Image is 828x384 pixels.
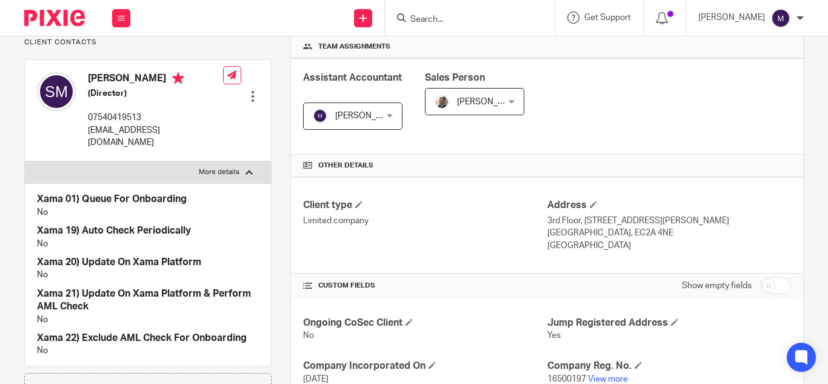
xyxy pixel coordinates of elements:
img: Pixie [24,10,85,26]
img: svg%3E [37,72,76,111]
h4: Xama 21) Update On Xama Platform & Perform AML Check [37,288,259,314]
p: 3rd Floor, [STREET_ADDRESS][PERSON_NAME] [547,215,791,227]
span: Team assignments [318,42,390,52]
span: Yes [547,331,561,340]
img: svg%3E [313,109,327,123]
h4: Xama 20) Update On Xama Platform [37,256,259,269]
input: Search [409,15,518,25]
span: [DATE] [303,375,329,383]
p: [GEOGRAPHIC_DATA] [547,240,791,252]
span: Assistant Accountant [303,73,402,83]
span: [PERSON_NAME] [457,98,524,106]
h4: Jump Registered Address [547,317,791,329]
h4: Client type [303,199,547,212]
span: Other details [318,161,373,170]
h4: [PERSON_NAME] [88,72,223,87]
img: svg%3E [771,8,790,28]
p: 07540419513 [88,112,223,124]
p: [EMAIL_ADDRESS][DOMAIN_NAME] [88,124,223,149]
p: No [37,206,259,218]
p: No [37,238,259,250]
span: No [303,331,314,340]
span: [PERSON_NAME] [335,112,402,120]
img: Matt%20Circle.png [435,95,449,109]
h4: Company Reg. No. [547,360,791,372]
span: Get Support [584,13,631,22]
p: No [37,345,259,357]
p: More details [199,167,239,177]
h4: Company Incorporated On [303,360,547,372]
span: 16500197 [547,375,586,383]
span: Sales Person [425,73,485,83]
h4: Xama 22) Exclude AML Check For Onboarding [37,332,259,345]
p: [PERSON_NAME] [698,12,765,24]
p: [GEOGRAPHIC_DATA], EC2A 4NE [547,227,791,239]
h4: CUSTOM FIELDS [303,281,547,291]
p: No [37,314,259,326]
p: Client contacts [24,38,272,47]
h4: Address [547,199,791,212]
a: View more [588,375,628,383]
h4: Xama 19) Auto Check Periodically [37,224,259,237]
p: No [37,269,259,281]
label: Show empty fields [682,280,752,292]
h4: Xama 01) Queue For Onboarding [37,193,259,206]
h5: (Director) [88,87,223,99]
i: Primary [172,72,184,84]
h4: Ongoing CoSec Client [303,317,547,329]
p: Limited company [303,215,547,227]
